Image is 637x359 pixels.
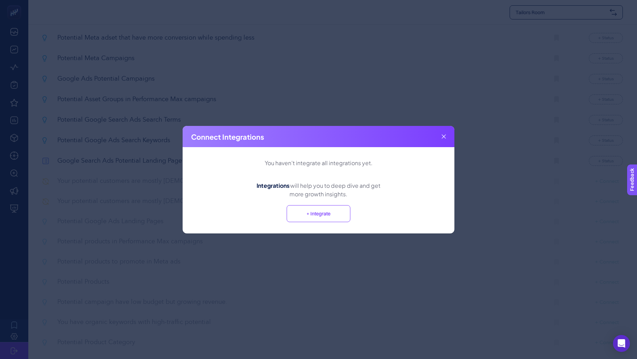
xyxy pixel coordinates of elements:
[265,158,373,167] p: You haven’t integrate all integrations yet.
[191,132,264,141] h2: Connect Integrations
[287,205,350,222] button: + Integrate
[289,180,380,198] span: will help you to deep dive and get more growth insights.
[613,335,630,352] div: Open Intercom Messenger
[257,180,289,190] span: Integrations
[4,2,27,8] span: Feedback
